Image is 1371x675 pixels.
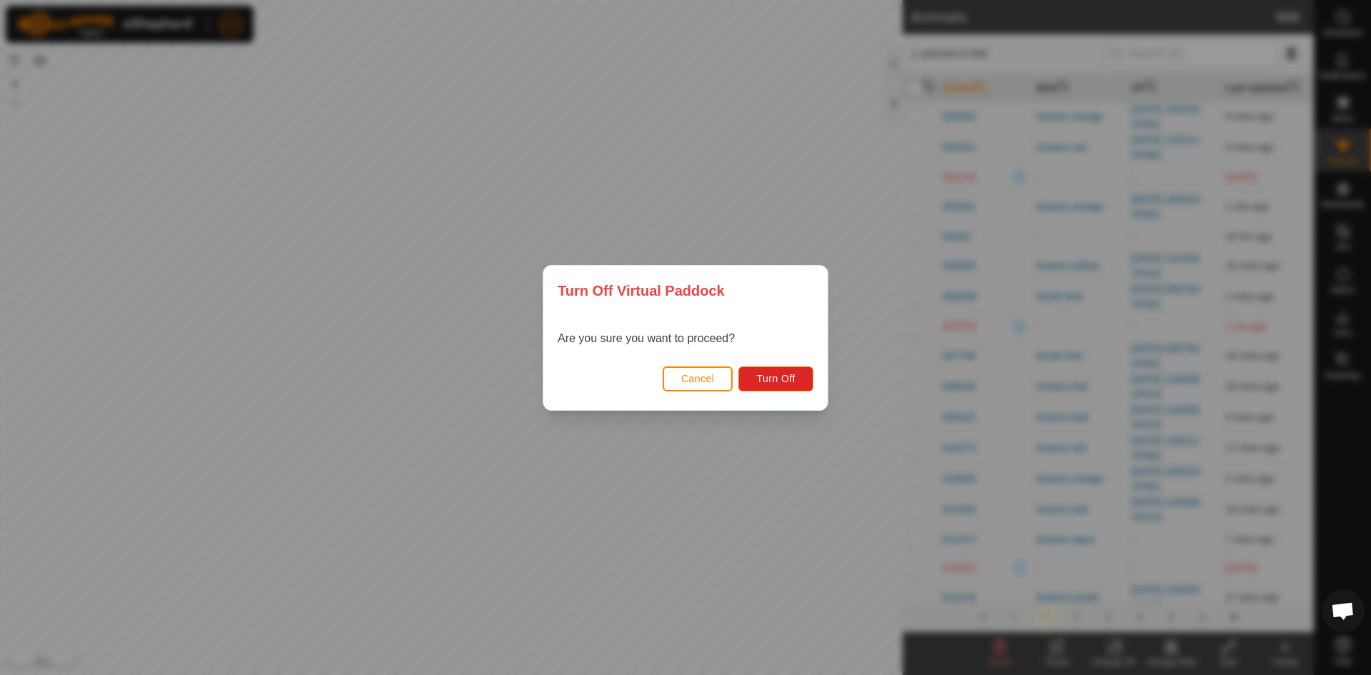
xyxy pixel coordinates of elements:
[558,330,735,347] p: Are you sure you want to proceed?
[738,366,813,391] button: Turn Off
[663,366,733,391] button: Cancel
[558,280,725,301] span: Turn Off Virtual Paddock
[681,373,715,384] span: Cancel
[1322,589,1365,632] div: Open chat
[756,373,795,384] span: Turn Off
